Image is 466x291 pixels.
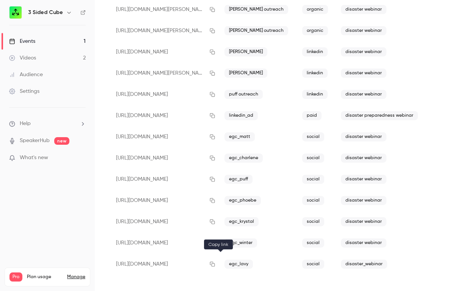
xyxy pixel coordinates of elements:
[302,26,328,35] span: organic
[302,47,328,56] span: linkedin
[224,26,288,35] span: [PERSON_NAME] outreach
[67,274,85,280] a: Manage
[224,153,263,163] span: egc_charlene
[224,217,259,226] span: egc_krystal
[302,153,324,163] span: social
[9,54,36,62] div: Videos
[9,272,22,282] span: Pro
[110,84,218,105] div: [URL][DOMAIN_NAME]
[302,111,322,120] span: paid
[224,175,253,184] span: egc_puff
[28,9,63,16] h6: 3 Sided Cube
[20,120,31,128] span: Help
[302,175,324,184] span: social
[341,47,386,56] span: disaster webinar
[302,90,328,99] span: linkedin
[341,69,386,78] span: disaster webinar
[341,238,386,247] span: disaster webinar
[302,132,324,141] span: social
[341,217,386,226] span: disaster webinar
[9,71,43,78] div: Audience
[341,175,386,184] span: disaster webinar
[110,105,218,126] div: [URL][DOMAIN_NAME]
[9,120,86,128] li: help-dropdown-opener
[302,196,324,205] span: social
[20,154,48,162] span: What's new
[110,169,218,190] div: [URL][DOMAIN_NAME]
[110,253,218,275] div: [URL][DOMAIN_NAME]
[224,196,261,205] span: egc_phoebe
[224,238,257,247] span: egc_winter
[110,211,218,232] div: [URL][DOMAIN_NAME]
[341,5,386,14] span: disaster webinar
[27,274,63,280] span: Plan usage
[302,217,324,226] span: social
[110,147,218,169] div: [URL][DOMAIN_NAME]
[224,90,263,99] span: puff outreach
[110,63,218,84] div: [URL][DOMAIN_NAME][PERSON_NAME]
[54,137,69,145] span: new
[224,132,255,141] span: egc_matt
[224,69,267,78] span: [PERSON_NAME]
[9,38,35,45] div: Events
[224,47,267,56] span: [PERSON_NAME]
[341,90,386,99] span: disaster webinar
[110,190,218,211] div: [URL][DOMAIN_NAME]
[341,260,387,269] span: disaster_webinar
[224,260,253,269] span: egc_lavy
[9,6,22,19] img: 3 Sided Cube
[341,111,418,120] span: disaster preparedness webinar
[110,41,218,63] div: [URL][DOMAIN_NAME]
[302,238,324,247] span: social
[110,20,218,41] div: [URL][DOMAIN_NAME][PERSON_NAME]
[341,132,386,141] span: disaster webinar
[341,196,386,205] span: disaster webinar
[224,111,258,120] span: linkedin_ad
[110,126,218,147] div: [URL][DOMAIN_NAME]
[9,88,39,95] div: Settings
[224,5,288,14] span: [PERSON_NAME] outreach
[20,137,50,145] a: SpeakerHub
[302,69,328,78] span: linkedin
[302,260,324,269] span: social
[341,26,386,35] span: disaster webinar
[77,155,86,161] iframe: Noticeable Trigger
[110,232,218,253] div: [URL][DOMAIN_NAME]
[302,5,328,14] span: organic
[341,153,386,163] span: disaster webinar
